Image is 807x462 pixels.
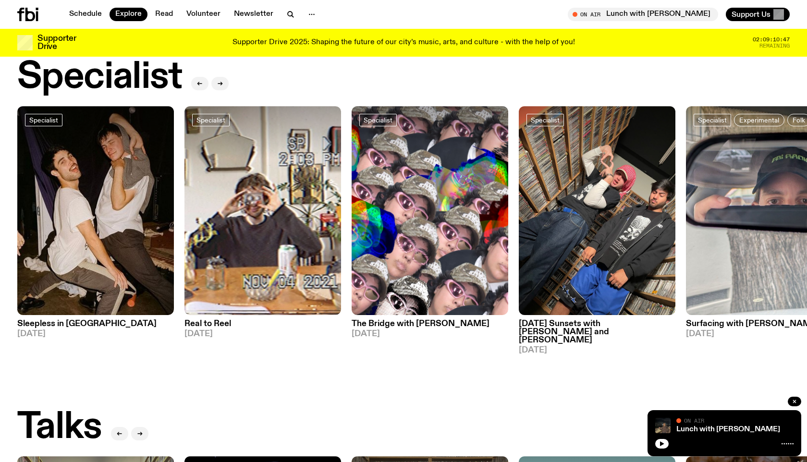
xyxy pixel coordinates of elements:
span: [DATE] [184,330,341,338]
span: Specialist [698,117,727,124]
a: Experimental [734,114,784,126]
span: Specialist [364,117,392,124]
span: On Air [684,417,704,424]
span: [DATE] [519,346,675,354]
h3: The Bridge with [PERSON_NAME] [352,320,508,328]
span: Support Us [732,10,770,19]
a: Specialist [694,114,731,126]
h3: Real to Reel [184,320,341,328]
img: Izzy Page stands above looking down at Opera Bar. She poses in front of the Harbour Bridge in the... [655,418,671,433]
a: Specialist [25,114,62,126]
img: Marcus Whale is on the left, bent to his knees and arching back with a gleeful look his face He i... [17,106,174,315]
span: Specialist [531,117,560,124]
a: Real to Reel[DATE] [184,315,341,338]
a: Sleepless in [GEOGRAPHIC_DATA][DATE] [17,315,174,338]
span: Folk [793,117,805,124]
span: 02:09:10:47 [753,37,790,42]
img: Jasper Craig Adams holds a vintage camera to his eye, obscuring his face. He is wearing a grey ju... [184,106,341,315]
span: Remaining [759,43,790,49]
span: [DATE] [352,330,508,338]
a: Schedule [63,8,108,21]
span: Specialist [29,117,58,124]
a: Specialist [359,114,397,126]
a: Newsletter [228,8,279,21]
button: Support Us [726,8,790,21]
a: Specialist [192,114,230,126]
h2: Talks [17,409,101,446]
h3: [DATE] Sunsets with [PERSON_NAME] and [PERSON_NAME] [519,320,675,344]
span: [DATE] [17,330,174,338]
a: Volunteer [181,8,226,21]
h2: Specialist [17,59,182,96]
p: Supporter Drive 2025: Shaping the future of our city’s music, arts, and culture - with the help o... [232,38,575,47]
a: Lunch with [PERSON_NAME] [676,426,780,433]
button: On AirLunch with [PERSON_NAME] [568,8,718,21]
a: Read [149,8,179,21]
span: Experimental [739,117,779,124]
a: Explore [110,8,147,21]
a: Specialist [526,114,564,126]
a: The Bridge with [PERSON_NAME][DATE] [352,315,508,338]
a: [DATE] Sunsets with [PERSON_NAME] and [PERSON_NAME][DATE] [519,315,675,354]
h3: Supporter Drive [37,35,76,51]
h3: Sleepless in [GEOGRAPHIC_DATA] [17,320,174,328]
span: Specialist [196,117,225,124]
